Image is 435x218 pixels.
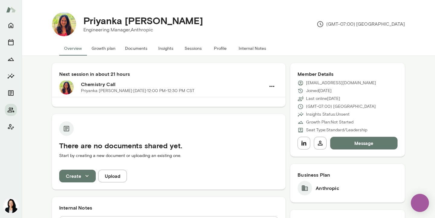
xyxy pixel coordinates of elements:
[83,15,203,26] h4: Priyanka [PERSON_NAME]
[306,96,340,102] p: Last online [DATE]
[52,12,76,36] img: Priyanka Phatak
[5,53,17,65] button: Growth Plan
[59,153,278,159] p: Start by creating a new document or uploading an existing one.
[234,41,271,56] button: Internal Notes
[120,41,152,56] button: Documents
[4,199,18,213] img: Monica Aggarwal
[207,41,234,56] button: Profile
[5,121,17,133] button: Client app
[83,26,203,34] p: Engineering Manager, Anthropic
[306,80,376,86] p: [EMAIL_ADDRESS][DOMAIN_NAME]
[98,170,127,182] button: Upload
[59,204,278,211] h6: Internal Notes
[59,41,87,56] button: Overview
[5,19,17,31] button: Home
[5,87,17,99] button: Documents
[81,88,195,94] p: Priyanka [PERSON_NAME] · [DATE] · 12:00 PM-12:30 PM CST
[306,111,350,117] p: Insights Status: Unsent
[317,21,405,28] p: (GMT-07:00) [GEOGRAPHIC_DATA]
[330,137,398,149] button: Message
[87,41,120,56] button: Growth plan
[179,41,207,56] button: Sessions
[306,88,332,94] p: Joined [DATE]
[316,184,339,192] h6: Anthropic
[59,170,96,182] button: Create
[6,4,16,15] img: Mento
[306,127,367,133] p: Seat Type: Standard/Leadership
[5,70,17,82] button: Insights
[59,141,278,150] h5: There are no documents shared yet.
[5,104,17,116] button: Members
[298,171,398,178] h6: Business Plan
[152,41,179,56] button: Insights
[81,81,266,88] h6: Chemistry Call
[59,70,278,78] h6: Next session in about 21 hours
[306,104,376,110] p: (GMT-07:00) [GEOGRAPHIC_DATA]
[298,70,398,78] h6: Member Details
[5,36,17,48] button: Sessions
[306,119,353,125] p: Growth Plan: Not Started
